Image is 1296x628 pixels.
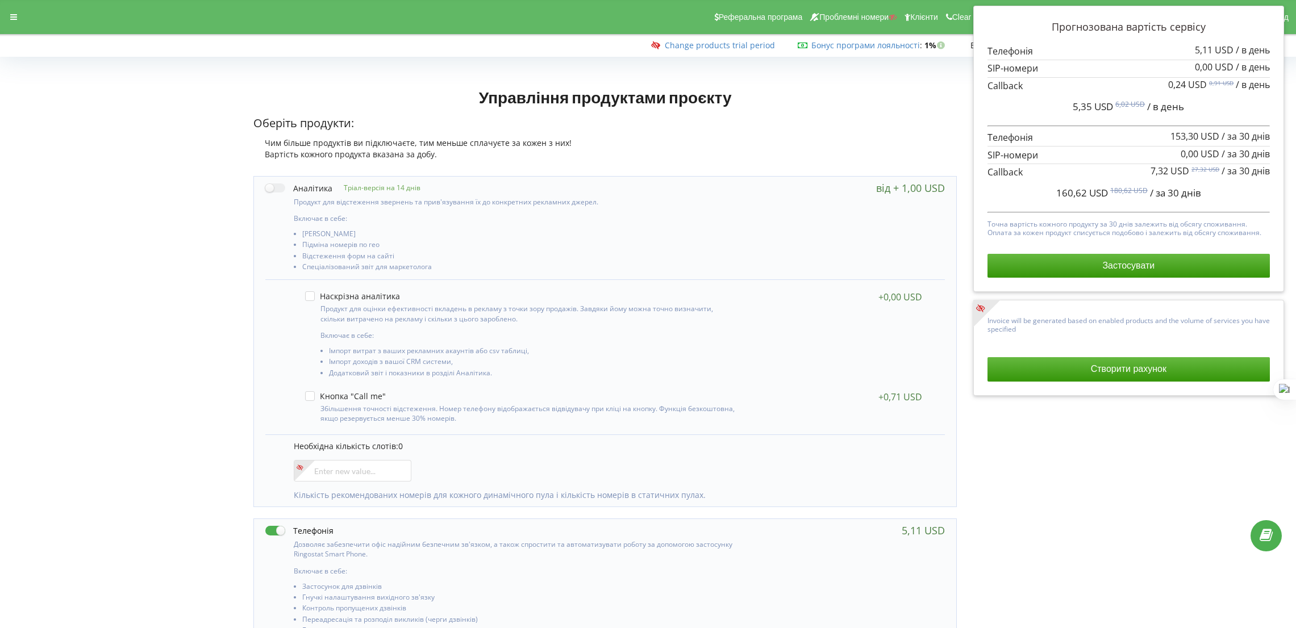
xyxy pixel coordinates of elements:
span: 5,11 USD [1195,44,1234,56]
div: Чим більше продуктів ви підключаєте, тим меньше сплачуєте за кожен з них! [253,137,957,149]
p: Включає в себе: [294,566,741,576]
sup: 0,91 USD [1209,79,1234,87]
label: Кнопка "Call me" [305,391,386,401]
p: Invoice will be generated based on enabled products and the volume of services you have specified [987,314,1270,333]
span: / за 30 днів [1222,165,1270,177]
span: 153,30 USD [1170,130,1219,143]
p: Кількість рекомендованих номерів для кожного динамічного пула і кількість номерів в статичних пулах. [294,489,934,501]
p: Продукт для відстеження звернень та прив'язування їх до конкретних рекламних джерел. [294,197,741,207]
li: Відстеження форм на сайті [302,252,741,263]
li: Контроль пропущених дзвінків [302,604,741,615]
span: 160,62 USD [1056,186,1108,199]
span: 0,00 USD [1195,61,1234,73]
input: Enter new value... [294,460,411,482]
li: Застосунок для дзвінків [302,583,741,593]
p: Включає в себе: [320,330,737,340]
p: Телефонія [987,45,1270,58]
span: / в день [1236,44,1270,56]
p: Необхідна кількість слотів: [294,441,934,452]
sup: 180,62 USD [1110,186,1148,195]
span: Клієнти [910,12,938,22]
span: Проблемні номери [819,12,889,22]
p: Збільшення точності відстеження. Номер телефону відображається відвідувачу при кліці на кнопку. Ф... [320,404,737,423]
span: Баланс проєкту: [970,40,1034,51]
li: Додатковий звіт і показники в розділі Аналітика. [329,369,737,380]
strong: 1% [924,40,948,51]
span: / в день [1236,78,1270,91]
span: 0,00 USD [1181,148,1219,160]
p: Прогнозована вартість сервісу [987,20,1270,35]
sup: 27,32 USD [1191,165,1219,173]
div: від + 1,00 USD [876,182,945,194]
p: Включає в себе: [294,213,741,223]
div: Вартість кожного продукта вказана за добу. [253,149,957,160]
button: Створити рахунок [987,357,1270,381]
span: : [811,40,922,51]
p: Дозволяє забезпечити офіс надійним безпечним зв'язком, а також спростити та автоматизувати роботу... [294,539,741,559]
span: Clear numbers [952,12,1005,22]
span: / за 30 днів [1222,130,1270,143]
p: Оберіть продукти: [253,115,957,132]
div: 5,11 USD [902,525,945,536]
span: 5,35 USD [1073,100,1113,113]
p: Callback [987,166,1270,179]
p: SIP-номери [987,62,1270,75]
span: 7,32 USD [1151,165,1189,177]
div: +0,00 USD [878,291,922,303]
label: Телефонія [265,525,334,537]
a: Бонус програми лояльності [811,40,920,51]
span: / за 30 днів [1150,186,1201,199]
span: / в день [1147,100,1184,113]
li: Підміна номерів по гео [302,241,741,252]
label: Аналітика [265,182,332,194]
h1: Управління продуктами проєкту [253,87,957,107]
li: Гнучкі налаштування вихідного зв'язку [302,593,741,604]
p: Тріал-версія на 14 днів [332,183,420,192]
p: Точна вартість кожного продукту за 30 днів залежить від обсягу споживання. Оплата за кожен продук... [987,217,1270,237]
a: Change products trial period [665,40,775,51]
span: 0,24 USD [1168,78,1207,91]
div: +0,71 USD [878,391,922,403]
sup: 6,02 USD [1115,99,1145,109]
li: Переадресація та розподіл викликів (черги дзвінків) [302,616,741,626]
span: Реферальна програма [719,12,803,22]
li: Імпорт доходів з вашої CRM системи, [329,358,737,369]
p: SIP-номери [987,149,1270,162]
button: Застосувати [987,254,1270,278]
span: 0 [398,441,403,451]
p: Продукт для оцінки ефективності вкладень в рекламу з точки зору продажів. Завдяки йому можна точн... [320,304,737,323]
p: Телефонія [987,131,1270,144]
p: Callback [987,79,1270,93]
li: [PERSON_NAME] [302,230,741,241]
li: Спеціалізований звіт для маркетолога [302,263,741,274]
span: / за 30 днів [1222,148,1270,160]
label: Наскрізна аналітика [305,291,400,301]
span: / в день [1236,61,1270,73]
li: Імпорт витрат з ваших рекламних акаунтів або csv таблиці, [329,347,737,358]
